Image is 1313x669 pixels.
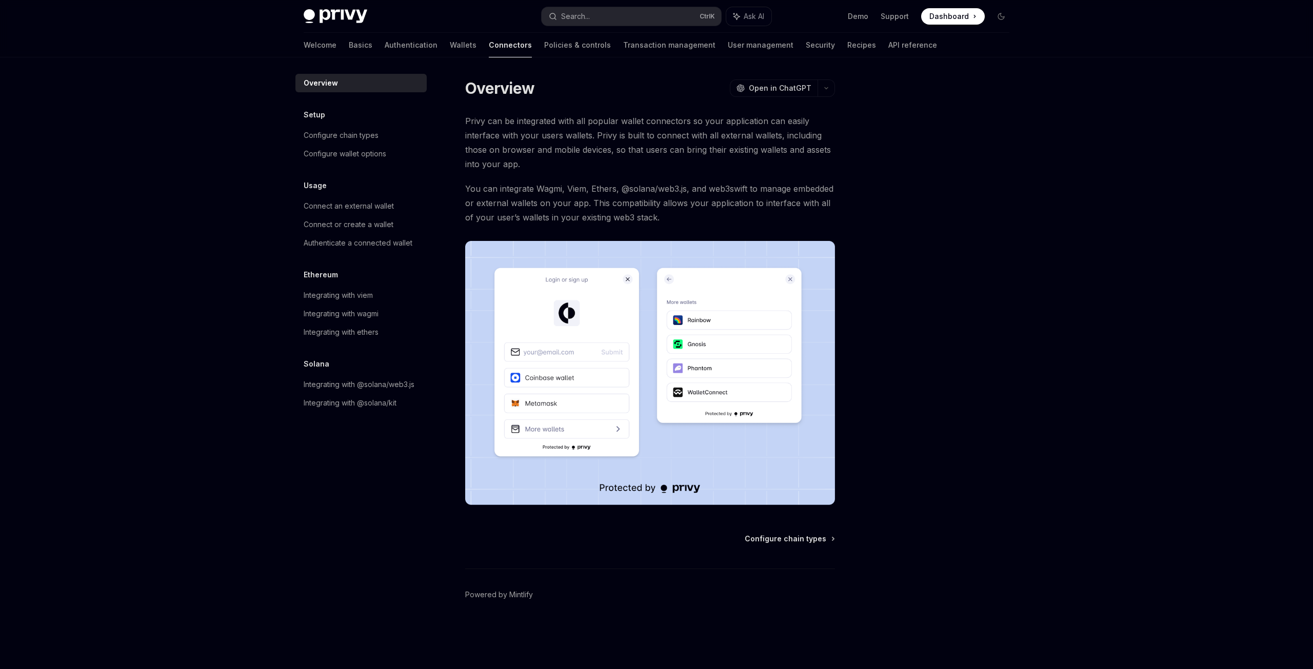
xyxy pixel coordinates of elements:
a: Welcome [304,33,336,57]
a: Recipes [847,33,876,57]
div: Connect an external wallet [304,200,394,212]
a: Integrating with @solana/kit [295,394,427,412]
a: Security [806,33,835,57]
a: Integrating with ethers [295,323,427,341]
div: Configure chain types [304,129,379,141]
h1: Overview [465,79,534,97]
a: Integrating with viem [295,286,427,305]
div: Configure wallet options [304,148,386,160]
span: You can integrate Wagmi, Viem, Ethers, @solana/web3.js, and web3swift to manage embedded or exter... [465,181,835,225]
a: Integrating with @solana/web3.js [295,375,427,394]
div: Connect or create a wallet [304,218,393,231]
a: Configure chain types [745,534,834,544]
a: Overview [295,74,427,92]
span: Open in ChatGPT [749,83,811,93]
button: Open in ChatGPT [730,79,818,97]
a: Connect or create a wallet [295,215,427,234]
div: Integrating with @solana/kit [304,397,396,409]
a: Connectors [489,33,532,57]
a: Authenticate a connected wallet [295,234,427,252]
a: Connect an external wallet [295,197,427,215]
div: Integrating with wagmi [304,308,379,320]
span: Configure chain types [745,534,826,544]
span: Privy can be integrated with all popular wallet connectors so your application can easily interfa... [465,114,835,171]
span: Dashboard [929,11,969,22]
a: Transaction management [623,33,715,57]
div: Search... [561,10,590,23]
div: Overview [304,77,338,89]
a: Dashboard [921,8,985,25]
a: Integrating with wagmi [295,305,427,323]
span: Ask AI [744,11,764,22]
a: Authentication [385,33,437,57]
h5: Solana [304,358,329,370]
div: Integrating with @solana/web3.js [304,378,414,391]
a: Basics [349,33,372,57]
img: Connectors3 [465,241,835,505]
a: API reference [888,33,937,57]
a: Configure wallet options [295,145,427,163]
a: Support [881,11,909,22]
button: Ask AI [726,7,771,26]
button: Toggle dark mode [993,8,1009,25]
h5: Usage [304,179,327,192]
div: Integrating with ethers [304,326,379,338]
a: User management [728,33,793,57]
a: Demo [848,11,868,22]
div: Authenticate a connected wallet [304,237,412,249]
button: Search...CtrlK [542,7,721,26]
h5: Ethereum [304,269,338,281]
div: Integrating with viem [304,289,373,301]
a: Configure chain types [295,126,427,145]
a: Policies & controls [544,33,611,57]
span: Ctrl K [700,12,715,21]
h5: Setup [304,109,325,121]
a: Powered by Mintlify [465,590,533,600]
img: dark logo [304,9,367,24]
a: Wallets [450,33,476,57]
